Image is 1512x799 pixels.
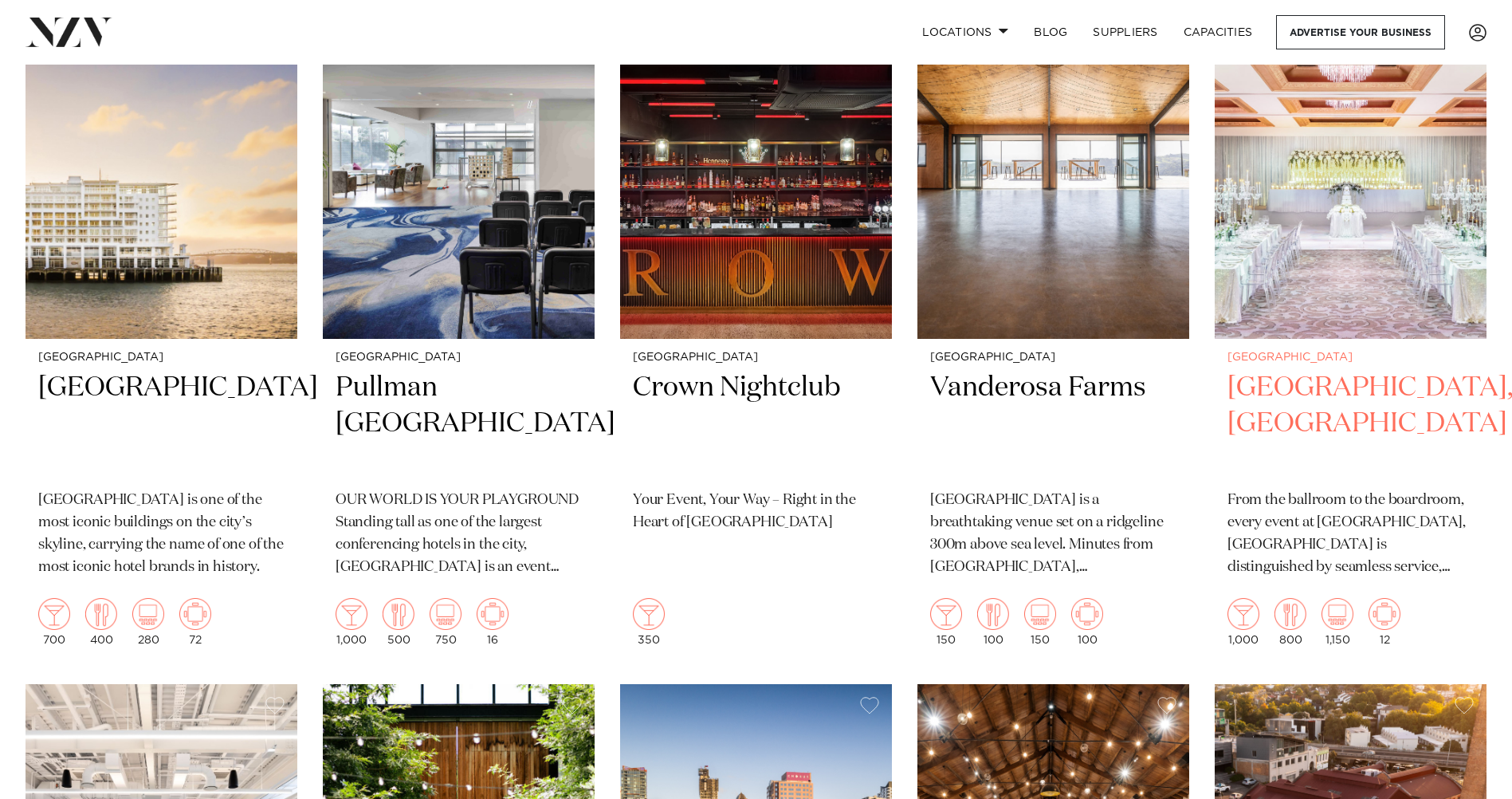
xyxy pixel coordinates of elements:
div: 280 [132,598,164,646]
img: theatre.png [1024,598,1056,630]
img: dining.png [977,598,1009,630]
a: SUPPLIERS [1080,15,1170,49]
a: Advertise your business [1276,15,1445,49]
img: dining.png [383,598,414,630]
img: theatre.png [430,598,461,630]
h2: [GEOGRAPHIC_DATA], [GEOGRAPHIC_DATA] [1227,370,1474,478]
h2: Pullman [GEOGRAPHIC_DATA] [336,370,582,478]
p: OUR WORLD IS YOUR PLAYGROUND Standing tall as one of the largest conferencing hotels in the city,... [336,490,582,579]
div: 1,150 [1322,598,1353,646]
p: [GEOGRAPHIC_DATA] is one of the most iconic buildings on the city’s skyline, carrying the name of... [38,490,285,579]
small: [GEOGRAPHIC_DATA] [633,352,879,364]
p: From the ballroom to the boardroom, every event at [GEOGRAPHIC_DATA], [GEOGRAPHIC_DATA] is distin... [1227,490,1474,579]
div: 100 [977,598,1009,646]
img: cocktail.png [633,598,665,630]
div: 150 [1024,598,1056,646]
h2: [GEOGRAPHIC_DATA] [38,370,285,478]
div: 16 [477,598,509,646]
h2: Crown Nightclub [633,370,879,478]
div: 750 [430,598,461,646]
div: 800 [1274,598,1306,646]
img: cocktail.png [930,598,962,630]
p: [GEOGRAPHIC_DATA] is a breathtaking venue set on a ridgeline 300m above sea level. Minutes from [... [930,490,1176,579]
img: meeting.png [179,598,211,630]
div: 700 [38,598,70,646]
img: cocktail.png [1227,598,1259,630]
img: dining.png [85,598,117,630]
div: 350 [633,598,665,646]
div: 400 [85,598,117,646]
div: 1,000 [336,598,367,646]
small: [GEOGRAPHIC_DATA] [38,352,285,364]
div: 72 [179,598,211,646]
small: [GEOGRAPHIC_DATA] [336,352,582,364]
h2: Vanderosa Farms [930,370,1176,478]
img: meeting.png [1071,598,1103,630]
img: meeting.png [477,598,509,630]
a: Locations [909,15,1021,49]
img: dining.png [1274,598,1306,630]
img: nzv-logo.png [26,18,112,46]
p: Your Event, Your Way – Right in the Heart of [GEOGRAPHIC_DATA] [633,490,879,534]
div: 12 [1369,598,1400,646]
a: Capacities [1171,15,1266,49]
img: cocktail.png [38,598,70,630]
div: 500 [383,598,414,646]
div: 100 [1071,598,1103,646]
img: theatre.png [132,598,164,630]
div: 1,000 [1227,598,1259,646]
small: [GEOGRAPHIC_DATA] [930,352,1176,364]
img: theatre.png [1322,598,1353,630]
a: BLOG [1021,15,1080,49]
div: 150 [930,598,962,646]
img: meeting.png [1369,598,1400,630]
small: [GEOGRAPHIC_DATA] [1227,352,1474,364]
img: cocktail.png [336,598,367,630]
